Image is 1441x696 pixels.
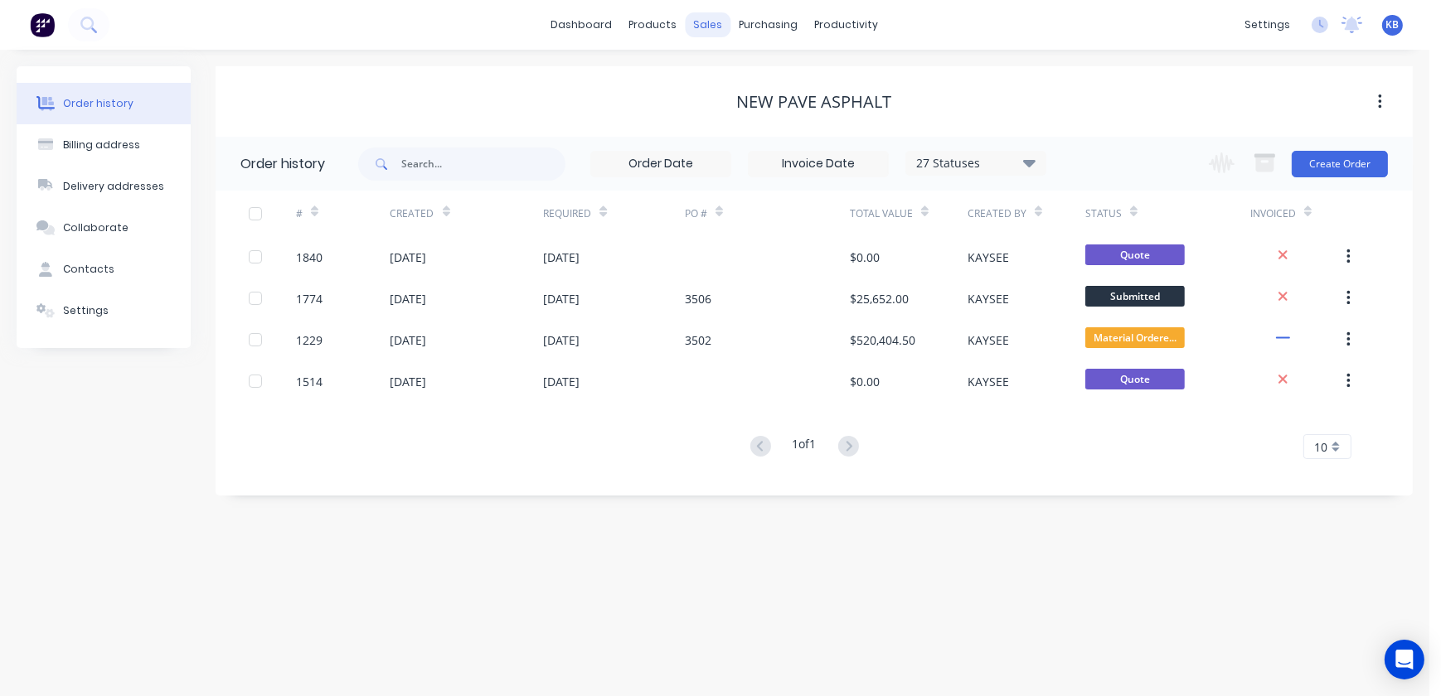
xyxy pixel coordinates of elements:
span: Quote [1085,244,1185,265]
button: Settings [17,290,191,331]
div: Invoiced [1250,191,1345,236]
div: 1774 [296,290,323,307]
div: PO # [685,191,850,236]
div: Created [391,206,434,221]
div: # [296,206,303,221]
div: products [621,12,686,37]
div: 3502 [685,331,711,349]
div: Status [1085,206,1122,221]
div: Collaborate [63,220,129,235]
div: Order history [240,154,325,174]
div: # [296,191,391,236]
div: Billing address [63,138,140,152]
div: Created [391,191,544,236]
div: [DATE] [391,331,427,349]
div: Order history [63,96,133,111]
div: Created By [968,191,1085,236]
div: Total Value [850,206,913,221]
span: KB [1386,17,1400,32]
div: productivity [807,12,887,37]
div: Invoiced [1250,206,1296,221]
div: [DATE] [391,373,427,390]
span: Submitted [1085,286,1185,307]
div: [DATE] [391,249,427,266]
div: Open Intercom Messenger [1385,640,1424,679]
div: sales [686,12,731,37]
button: Delivery addresses [17,166,191,207]
div: New Pave Asphalt [737,92,892,112]
div: Status [1085,191,1250,236]
div: [DATE] [543,373,580,390]
div: 1514 [296,373,323,390]
input: Invoice Date [749,152,888,176]
div: Contacts [63,262,114,277]
div: Total Value [850,191,968,236]
div: 1229 [296,331,323,349]
div: $25,652.00 [850,290,909,307]
div: 1840 [296,249,323,266]
div: Required [543,206,591,221]
div: KAYSEE [968,249,1009,266]
a: dashboard [543,12,621,37]
span: Material Ordere... [1085,327,1185,348]
button: Collaborate [17,207,191,249]
div: PO # [685,206,707,221]
div: 3506 [685,290,711,307]
button: Create Order [1292,151,1388,177]
div: KAYSEE [968,373,1009,390]
div: purchasing [731,12,807,37]
div: $520,404.50 [850,331,915,349]
img: Factory [30,12,55,37]
button: Order history [17,83,191,124]
button: Contacts [17,249,191,290]
div: [DATE] [543,290,580,307]
div: 1 of 1 [793,435,817,459]
div: $0.00 [850,249,880,266]
div: [DATE] [543,249,580,266]
button: Billing address [17,124,191,166]
input: Search... [401,147,565,181]
div: [DATE] [391,290,427,307]
div: Delivery addresses [63,179,164,194]
span: 10 [1314,438,1327,456]
div: settings [1236,12,1298,37]
div: 27 Statuses [906,154,1046,172]
div: Required [543,191,685,236]
div: [DATE] [543,331,580,349]
span: Quote [1085,369,1185,389]
div: Created By [968,206,1026,221]
input: Order Date [591,152,730,176]
div: $0.00 [850,373,880,390]
div: Settings [63,303,109,318]
div: KAYSEE [968,331,1009,349]
div: KAYSEE [968,290,1009,307]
